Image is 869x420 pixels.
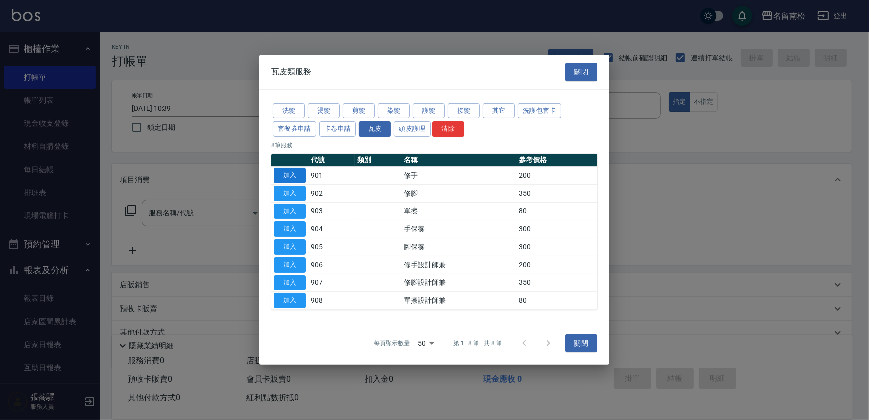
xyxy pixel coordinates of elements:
button: 瓦皮 [359,121,391,137]
th: 代號 [308,154,355,167]
button: 接髮 [448,103,480,118]
td: 350 [516,274,597,292]
button: 洗髮 [273,103,305,118]
button: 染髮 [378,103,410,118]
td: 907 [308,274,355,292]
span: 瓦皮類服務 [271,67,311,77]
button: 加入 [274,257,306,273]
button: 關閉 [565,63,597,81]
button: 護髮 [413,103,445,118]
th: 名稱 [401,154,516,167]
td: 902 [308,184,355,202]
button: 加入 [274,186,306,201]
p: 第 1–8 筆 共 8 筆 [454,339,502,348]
td: 修手 [401,166,516,184]
button: 加入 [274,239,306,255]
th: 參考價格 [516,154,597,167]
td: 904 [308,220,355,238]
button: 燙髮 [308,103,340,118]
td: 80 [516,202,597,220]
td: 修手設計師兼 [401,256,516,274]
td: 300 [516,220,597,238]
button: 加入 [274,168,306,183]
th: 類別 [355,154,401,167]
button: 加入 [274,275,306,290]
button: 套餐券申請 [273,121,316,137]
td: 905 [308,238,355,256]
td: 腳保養 [401,238,516,256]
button: 加入 [274,221,306,237]
td: 350 [516,184,597,202]
button: 其它 [483,103,515,118]
td: 修腳設計師兼 [401,274,516,292]
p: 每頁顯示數量 [374,339,410,348]
button: 加入 [274,203,306,219]
button: 剪髮 [343,103,375,118]
button: 關閉 [565,334,597,353]
td: 903 [308,202,355,220]
td: 單擦設計師兼 [401,292,516,310]
td: 901 [308,166,355,184]
button: 頭皮護理 [394,121,431,137]
td: 906 [308,256,355,274]
td: 200 [516,166,597,184]
button: 洗護包套卡 [518,103,561,118]
button: 清除 [432,121,464,137]
td: 修腳 [401,184,516,202]
button: 加入 [274,293,306,308]
td: 300 [516,238,597,256]
button: 卡卷申請 [319,121,356,137]
p: 8 筆服務 [271,141,597,150]
td: 80 [516,292,597,310]
div: 50 [414,330,438,357]
td: 手保養 [401,220,516,238]
td: 單擦 [401,202,516,220]
td: 908 [308,292,355,310]
td: 200 [516,256,597,274]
